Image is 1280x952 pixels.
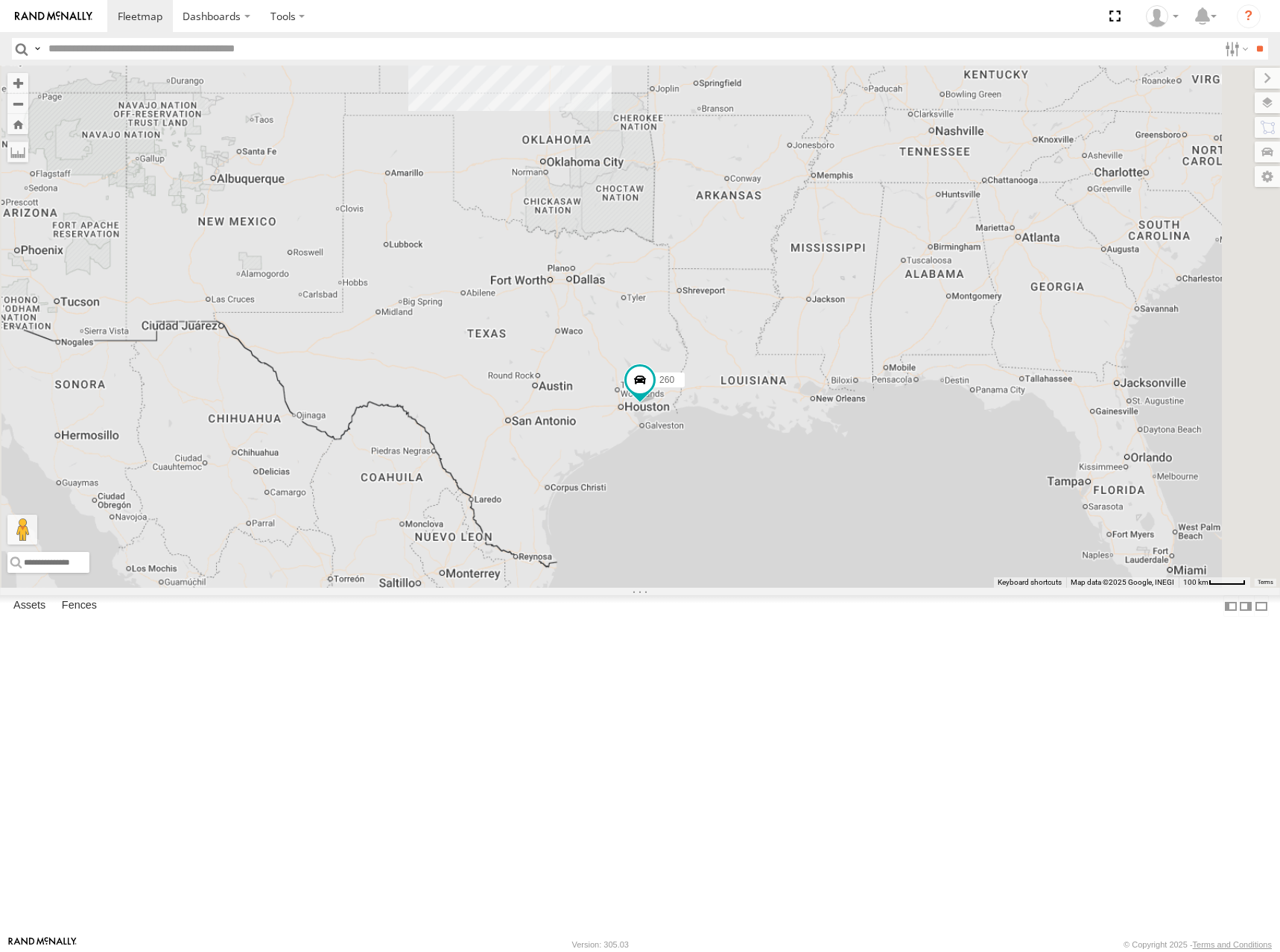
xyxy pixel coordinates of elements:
label: Search Query [31,38,43,60]
div: Version: 305.03 [572,940,629,949]
button: Zoom out [7,93,28,114]
label: Hide Summary Table [1254,595,1269,617]
button: Keyboard shortcuts [998,577,1062,588]
div: © Copyright 2025 - [1124,940,1272,949]
a: Terms and Conditions [1193,940,1272,949]
div: Shane Miller [1141,5,1184,28]
label: Dock Summary Table to the Left [1223,595,1238,617]
label: Search Filter Options [1219,38,1251,60]
button: Zoom in [7,73,28,93]
span: 260 [659,375,674,385]
img: rand-logo.svg [15,11,92,22]
span: Map data ©2025 Google, INEGI [1071,578,1174,586]
button: Zoom Home [7,114,28,134]
i: ? [1237,4,1261,28]
label: Measure [7,142,28,162]
button: Drag Pegman onto the map to open Street View [7,515,37,545]
label: Dock Summary Table to the Right [1238,595,1253,617]
span: 100 km [1183,578,1208,586]
button: Map Scale: 100 km per 46 pixels [1179,577,1250,588]
a: Terms [1258,579,1273,585]
label: Assets [6,596,53,617]
a: Visit our Website [8,937,77,952]
label: Fences [54,596,104,617]
label: Map Settings [1255,166,1280,187]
